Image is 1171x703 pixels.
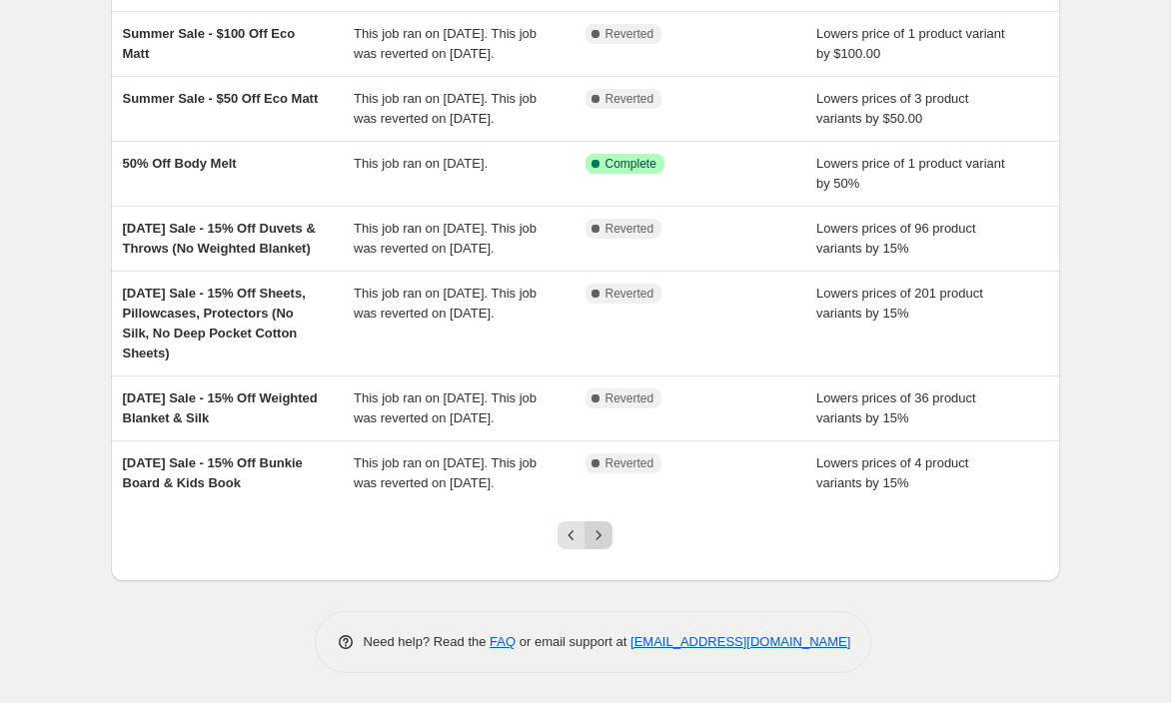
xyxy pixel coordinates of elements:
span: Lowers prices of 96 product variants by 15% [816,221,976,256]
button: Next [585,521,612,549]
span: [DATE] Sale - 15% Off Weighted Blanket & Silk [123,390,318,425]
span: This job ran on [DATE]. This job was reverted on [DATE]. [354,221,537,256]
span: Lowers price of 1 product variant by 50% [816,156,1005,191]
span: Lowers prices of 3 product variants by $50.00 [816,91,968,126]
span: Need help? Read the [364,634,491,649]
span: This job ran on [DATE]. [354,156,488,171]
span: Reverted [605,26,654,42]
span: Lowers prices of 201 product variants by 15% [816,286,983,321]
a: FAQ [490,634,516,649]
span: Reverted [605,390,654,406]
span: This job ran on [DATE]. This job was reverted on [DATE]. [354,455,537,490]
span: 50% Off Body Melt [123,156,237,171]
a: [EMAIL_ADDRESS][DOMAIN_NAME] [630,634,850,649]
span: Reverted [605,455,654,471]
span: or email support at [516,634,630,649]
span: Summer Sale - $100 Off Eco Matt [123,26,296,61]
nav: Pagination [558,521,612,549]
span: [DATE] Sale - 15% Off Sheets, Pillowcases, Protectors (No Silk, No Deep Pocket Cotton Sheets) [123,286,306,360]
span: This job ran on [DATE]. This job was reverted on [DATE]. [354,91,537,126]
span: Reverted [605,286,654,302]
span: This job ran on [DATE]. This job was reverted on [DATE]. [354,26,537,61]
span: This job ran on [DATE]. This job was reverted on [DATE]. [354,286,537,321]
span: This job ran on [DATE]. This job was reverted on [DATE]. [354,390,537,425]
span: Summer Sale - $50 Off Eco Matt [123,91,319,106]
span: [DATE] Sale - 15% Off Bunkie Board & Kids Book [123,455,303,490]
button: Previous [558,521,585,549]
span: Lowers price of 1 product variant by $100.00 [816,26,1005,61]
span: Lowers prices of 36 product variants by 15% [816,390,976,425]
span: [DATE] Sale - 15% Off Duvets & Throws (No Weighted Blanket) [123,221,316,256]
span: Lowers prices of 4 product variants by 15% [816,455,968,490]
span: Reverted [605,221,654,237]
span: Complete [605,156,656,172]
span: Reverted [605,91,654,107]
